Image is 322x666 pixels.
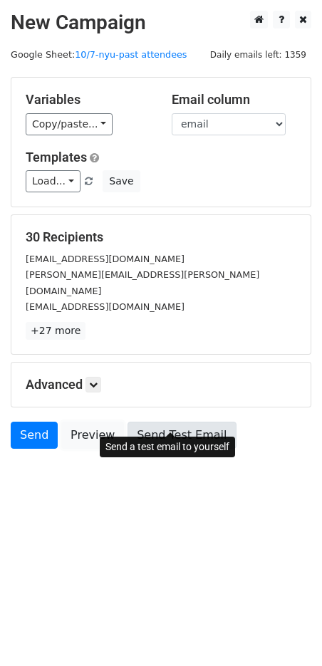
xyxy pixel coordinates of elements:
a: Preview [61,422,124,449]
small: Google Sheet: [11,49,187,60]
a: Daily emails left: 1359 [205,49,311,60]
a: Send [11,422,58,449]
h5: Advanced [26,377,296,392]
div: Send a test email to yourself [100,437,235,457]
small: [EMAIL_ADDRESS][DOMAIN_NAME] [26,301,185,312]
a: Copy/paste... [26,113,113,135]
h2: New Campaign [11,11,311,35]
button: Save [103,170,140,192]
a: +27 more [26,322,85,340]
iframe: Chat Widget [251,598,322,666]
a: Load... [26,170,80,192]
h5: Email column [172,92,296,108]
a: Send Test Email [128,422,236,449]
h5: Variables [26,92,150,108]
span: Daily emails left: 1359 [205,47,311,63]
a: Templates [26,150,87,165]
small: [EMAIL_ADDRESS][DOMAIN_NAME] [26,254,185,264]
h5: 30 Recipients [26,229,296,245]
a: 10/7-nyu-past attendees [75,49,187,60]
small: [PERSON_NAME][EMAIL_ADDRESS][PERSON_NAME][DOMAIN_NAME] [26,269,259,296]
